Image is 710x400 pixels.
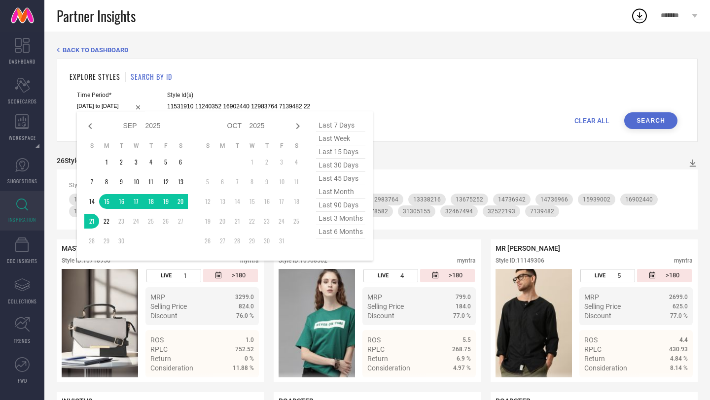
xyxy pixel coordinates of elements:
div: Number of days the style has been live on the platform [580,269,635,282]
th: Thursday [143,142,158,150]
td: Thu Oct 02 2025 [259,155,274,169]
span: MRP [150,293,165,301]
td: Sun Sep 28 2025 [84,233,99,248]
div: Previous month [84,120,96,132]
input: Select time period [77,101,145,111]
td: Tue Sep 16 2025 [114,194,129,209]
th: Sunday [200,142,215,150]
td: Fri Oct 03 2025 [274,155,289,169]
td: Mon Oct 20 2025 [215,214,230,229]
td: Fri Oct 17 2025 [274,194,289,209]
td: Tue Oct 28 2025 [230,233,245,248]
td: Sun Oct 26 2025 [200,233,215,248]
td: Wed Oct 22 2025 [245,214,259,229]
span: 824.0 [239,303,254,310]
a: Details [656,382,688,390]
td: Thu Sep 11 2025 [143,174,158,189]
span: 32522193 [488,208,515,215]
span: Consideration [584,364,627,372]
span: ROS [584,336,598,344]
div: myntra [674,257,693,264]
td: Sat Sep 13 2025 [173,174,188,189]
td: Wed Sep 24 2025 [129,214,143,229]
span: 15939002 [583,196,610,203]
div: Click to view image [279,269,355,377]
span: 1.0 [246,336,254,343]
button: Search [624,112,677,129]
span: TRENDS [14,337,31,344]
span: Details [449,382,471,390]
td: Fri Oct 24 2025 [274,214,289,229]
span: 16902440 [625,196,653,203]
span: last 6 months [316,225,365,238]
h1: EXPLORE STYLES [70,71,120,82]
div: Number of days since the style was first listed on the platform [420,269,474,282]
div: Number of days the style has been live on the platform [363,269,418,282]
td: Sat Oct 11 2025 [289,174,304,189]
td: Sun Oct 12 2025 [200,194,215,209]
div: Style ID: 11149306 [496,257,544,264]
th: Monday [99,142,114,150]
td: Sun Sep 07 2025 [84,174,99,189]
td: Mon Oct 13 2025 [215,194,230,209]
span: >180 [666,271,679,280]
span: SUGGESTIONS [7,177,37,185]
span: last 3 months [316,212,365,225]
td: Sat Oct 25 2025 [289,214,304,229]
th: Monday [215,142,230,150]
span: 3299.0 [235,294,254,300]
th: Thursday [259,142,274,150]
div: myntra [457,257,476,264]
td: Wed Oct 29 2025 [245,233,259,248]
div: Click to view image [496,269,572,377]
div: Style ID: 10968502 [279,257,327,264]
span: 12983764 [371,196,398,203]
td: Mon Sep 08 2025 [99,174,114,189]
td: Mon Sep 01 2025 [99,155,114,169]
span: Discount [367,312,394,320]
td: Sat Sep 20 2025 [173,194,188,209]
td: Thu Oct 23 2025 [259,214,274,229]
span: LIVE [161,272,172,279]
span: BACK TO DASHBOARD [63,46,128,54]
div: Click to view image [62,269,138,377]
div: Number of days since the style was first listed on the platform [637,269,691,282]
td: Mon Oct 06 2025 [215,174,230,189]
span: 10718956 [74,196,102,203]
td: Wed Oct 15 2025 [245,194,259,209]
td: Tue Sep 02 2025 [114,155,129,169]
th: Friday [274,142,289,150]
span: Consideration [367,364,410,372]
span: 18256404 [74,208,102,215]
a: Details [222,382,254,390]
span: 13675252 [456,196,483,203]
span: DASHBOARD [9,58,35,65]
div: Style Ids [69,182,685,189]
span: 31178582 [360,208,388,215]
span: LIVE [595,272,605,279]
th: Wednesday [245,142,259,150]
span: INSPIRATION [8,216,36,223]
td: Tue Oct 21 2025 [230,214,245,229]
td: Sat Sep 27 2025 [173,214,188,229]
td: Thu Oct 09 2025 [259,174,274,189]
span: RPLC [367,345,385,353]
span: 625.0 [673,303,688,310]
span: RPLC [150,345,168,353]
th: Tuesday [230,142,245,150]
span: Discount [584,312,611,320]
span: 8.14 % [670,365,688,371]
span: last week [316,132,365,145]
span: last month [316,185,365,199]
span: CDC INSIGHTS [7,257,37,265]
span: COLLECTIONS [8,298,37,305]
span: MRP [367,293,382,301]
span: 752.52 [235,346,254,353]
th: Friday [158,142,173,150]
span: 1 [183,272,187,279]
span: 76.0 % [236,312,254,319]
div: Next month [292,120,304,132]
td: Tue Sep 30 2025 [114,233,129,248]
span: 11.88 % [233,365,254,371]
span: 5 [617,272,621,279]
